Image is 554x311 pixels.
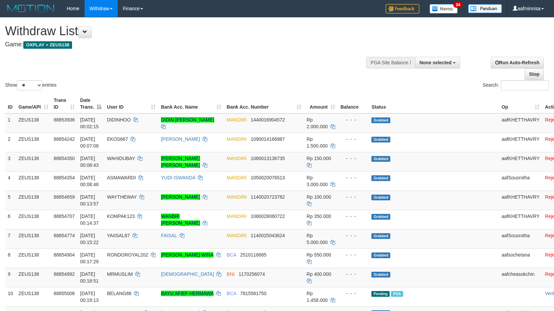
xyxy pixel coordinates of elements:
td: 9 [5,268,16,287]
td: ZEUS138 [16,229,51,248]
div: - - - [341,194,366,200]
div: - - - [341,136,366,142]
td: 3 [5,152,16,171]
span: Marked by aafsreyleap [391,291,403,297]
span: Grabbed [371,233,390,239]
td: aafcheasokchin [499,268,542,287]
th: Amount: activate to sort column ascending [304,94,338,113]
td: ZEUS138 [16,191,51,210]
span: 88854659 [54,194,75,200]
a: BAYU AFIEF HERMAWA [161,291,213,296]
td: 6 [5,210,16,229]
span: Pending [371,291,390,297]
span: [DATE] 00:07:08 [80,136,99,149]
a: YUDI ISWANDA [161,175,195,180]
span: Rp 1.458.000 [307,291,328,303]
span: 88854774 [54,233,75,238]
a: [DEMOGRAPHIC_DATA] [161,271,214,277]
a: WANBRI [PERSON_NAME] [161,214,200,226]
span: [DATE] 00:14:37 [80,214,99,226]
span: [DATE] 00:17:29 [80,252,99,264]
span: Copy 1440016904572 to clipboard [251,117,285,123]
a: [PERSON_NAME] WINA [161,252,213,258]
img: panduan.png [468,4,502,13]
span: MANDIRI [227,136,247,142]
span: Copy 1050020076513 to clipboard [251,175,285,180]
select: Showentries [17,80,42,90]
span: DIDINHOO [107,117,131,123]
td: aafSousrotha [499,229,542,248]
td: ZEUS138 [16,171,51,191]
div: - - - [341,155,366,162]
span: MRMUSLIM [107,271,133,277]
span: Grabbed [371,117,390,123]
span: Grabbed [371,156,390,162]
span: [DATE] 00:19:13 [80,291,99,303]
td: 7 [5,229,16,248]
div: - - - [341,213,366,220]
span: Rp 100.000 [307,194,331,200]
span: 88853936 [54,117,75,123]
td: aafKHETTHAVRY [499,210,542,229]
span: [DATE] 00:15:22 [80,233,99,245]
span: [DATE] 00:13:57 [80,194,99,206]
span: MANDIRI [227,156,247,161]
span: OXPLAY > ZEUS138 [23,41,72,49]
span: Rp 350.000 [307,214,331,219]
span: Rp 2.000.000 [307,117,328,129]
label: Show entries [5,80,56,90]
span: Copy 1140025043624 to clipboard [251,233,285,238]
th: ID [5,94,16,113]
td: 8 [5,248,16,268]
td: aafKHETTHAVRY [499,152,542,171]
th: Trans ID: activate to sort column ascending [51,94,77,113]
span: Copy 1140020723782 to clipboard [251,194,285,200]
div: - - - [341,174,366,181]
span: MANDIRI [227,233,247,238]
h4: Game: [5,41,363,48]
a: Stop [525,68,544,80]
th: Status [369,94,499,113]
th: Balance [338,94,369,113]
span: Rp 550.000 [307,252,331,258]
div: - - - [341,271,366,277]
td: ZEUS138 [16,268,51,287]
span: BELANG88 [107,291,131,296]
span: [DATE] 00:08:43 [80,156,99,168]
span: Copy 1170256074 to clipboard [238,271,265,277]
a: [PERSON_NAME] [PERSON_NAME] [161,156,200,168]
span: Rp 150.000 [307,156,331,161]
span: ASMAWARDI [107,175,136,180]
span: 88854350 [54,156,75,161]
span: KOMPAK123 [107,214,135,219]
th: Op: activate to sort column ascending [499,94,542,113]
span: MANDIRI [227,214,247,219]
span: MANDIRI [227,175,247,180]
td: aafsochetana [499,248,542,268]
th: User ID: activate to sort column ascending [104,94,158,113]
span: RONDOROYAL202 [107,252,148,258]
span: [DATE] 00:08:46 [80,175,99,187]
a: [PERSON_NAME] [161,194,200,200]
span: Copy 2510116685 to clipboard [240,252,267,258]
span: BCA [227,291,236,296]
td: ZEUS138 [16,210,51,229]
a: Run Auto-Refresh [491,57,544,68]
td: aafKHETTHAVRY [499,133,542,152]
th: Bank Acc. Name: activate to sort column ascending [158,94,224,113]
span: MANDIRI [227,194,247,200]
td: ZEUS138 [16,152,51,171]
span: Copy 1080013136735 to clipboard [251,156,285,161]
span: Grabbed [371,252,390,258]
td: ZEUS138 [16,133,51,152]
input: Search: [501,80,549,90]
span: 88854707 [54,214,75,219]
td: ZEUS138 [16,113,51,133]
span: 88854354 [54,175,75,180]
span: Grabbed [371,214,390,220]
span: MANDIRI [227,117,247,123]
span: Copy 1080028060722 to clipboard [251,214,285,219]
div: - - - [341,232,366,239]
span: Copy 7815581750 to clipboard [240,291,267,296]
th: Game/API: activate to sort column ascending [16,94,51,113]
